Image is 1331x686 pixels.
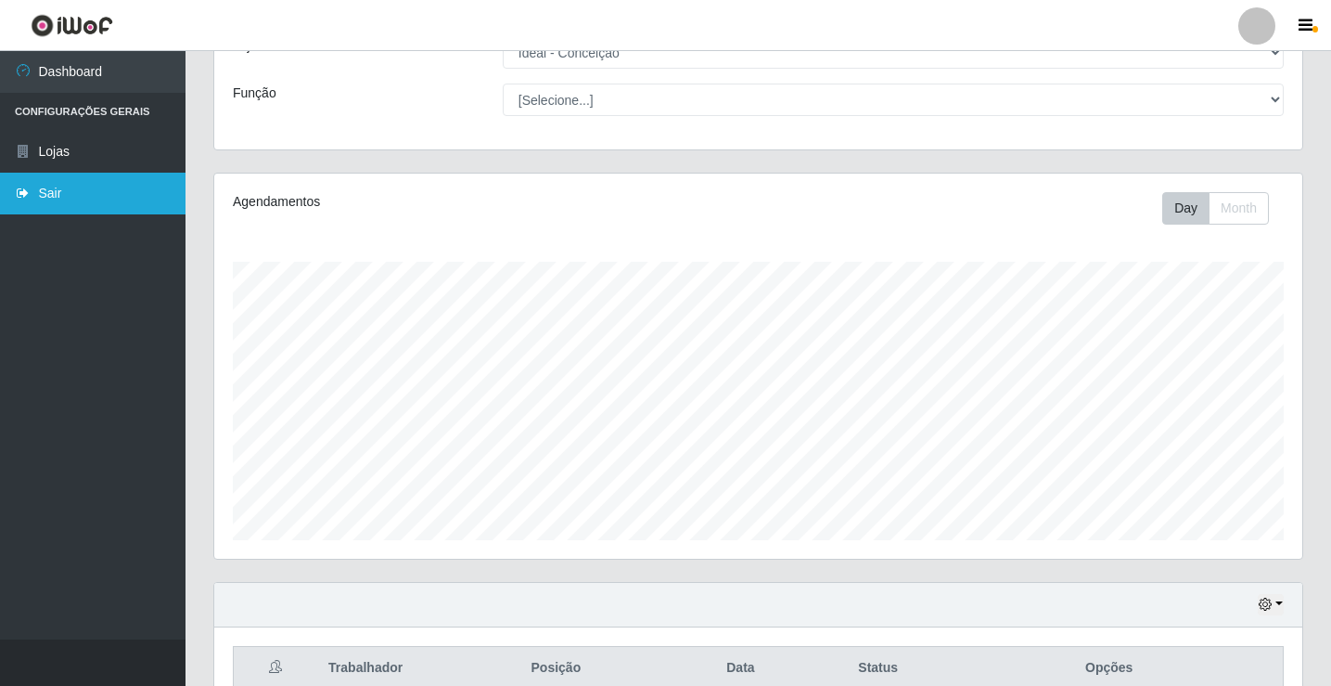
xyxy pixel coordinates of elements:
[1209,192,1269,225] button: Month
[1162,192,1284,225] div: Toolbar with button groups
[1162,192,1209,225] button: Day
[233,84,276,103] label: Função
[233,192,655,212] div: Agendamentos
[31,14,113,37] img: CoreUI Logo
[1162,192,1269,225] div: First group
